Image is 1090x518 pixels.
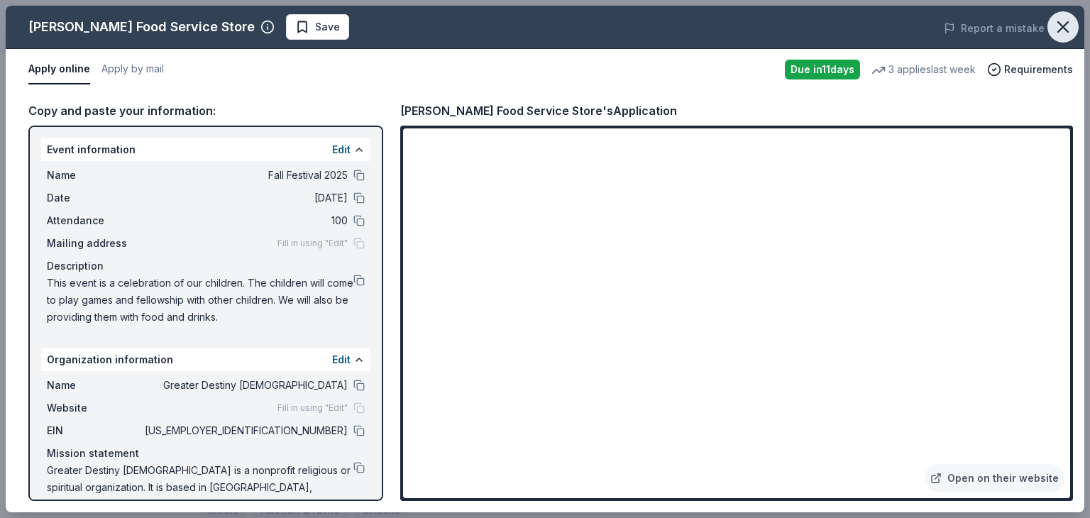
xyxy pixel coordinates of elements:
[47,212,142,229] span: Attendance
[47,399,142,417] span: Website
[142,422,348,439] span: [US_EMPLOYER_IDENTIFICATION_NUMBER]
[47,189,142,206] span: Date
[47,445,365,462] div: Mission statement
[987,61,1073,78] button: Requirements
[47,377,142,394] span: Name
[28,16,255,38] div: [PERSON_NAME] Food Service Store
[1004,61,1073,78] span: Requirements
[47,275,353,326] span: This event is a celebration of our children. The children will come to play games and fellowship ...
[142,189,348,206] span: [DATE]
[47,167,142,184] span: Name
[47,462,353,513] span: Greater Destiny [DEMOGRAPHIC_DATA] is a nonprofit religious or spiritual organization. It is base...
[28,55,90,84] button: Apply online
[142,167,348,184] span: Fall Festival 2025
[41,348,370,371] div: Organization information
[871,61,976,78] div: 3 applies last week
[315,18,340,35] span: Save
[101,55,164,84] button: Apply by mail
[925,464,1064,492] a: Open on their website
[142,377,348,394] span: Greater Destiny [DEMOGRAPHIC_DATA]
[47,258,365,275] div: Description
[332,141,351,158] button: Edit
[41,138,370,161] div: Event information
[403,128,1070,498] iframe: To enrich screen reader interactions, please activate Accessibility in Grammarly extension settings
[944,20,1045,37] button: Report a mistake
[277,402,348,414] span: Fill in using "Edit"
[277,238,348,249] span: Fill in using "Edit"
[142,212,348,229] span: 100
[332,351,351,368] button: Edit
[286,14,349,40] button: Save
[400,101,677,120] div: [PERSON_NAME] Food Service Store's Application
[47,235,142,252] span: Mailing address
[28,101,383,120] div: Copy and paste your information:
[47,422,142,439] span: EIN
[785,60,860,79] div: Due in 11 days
